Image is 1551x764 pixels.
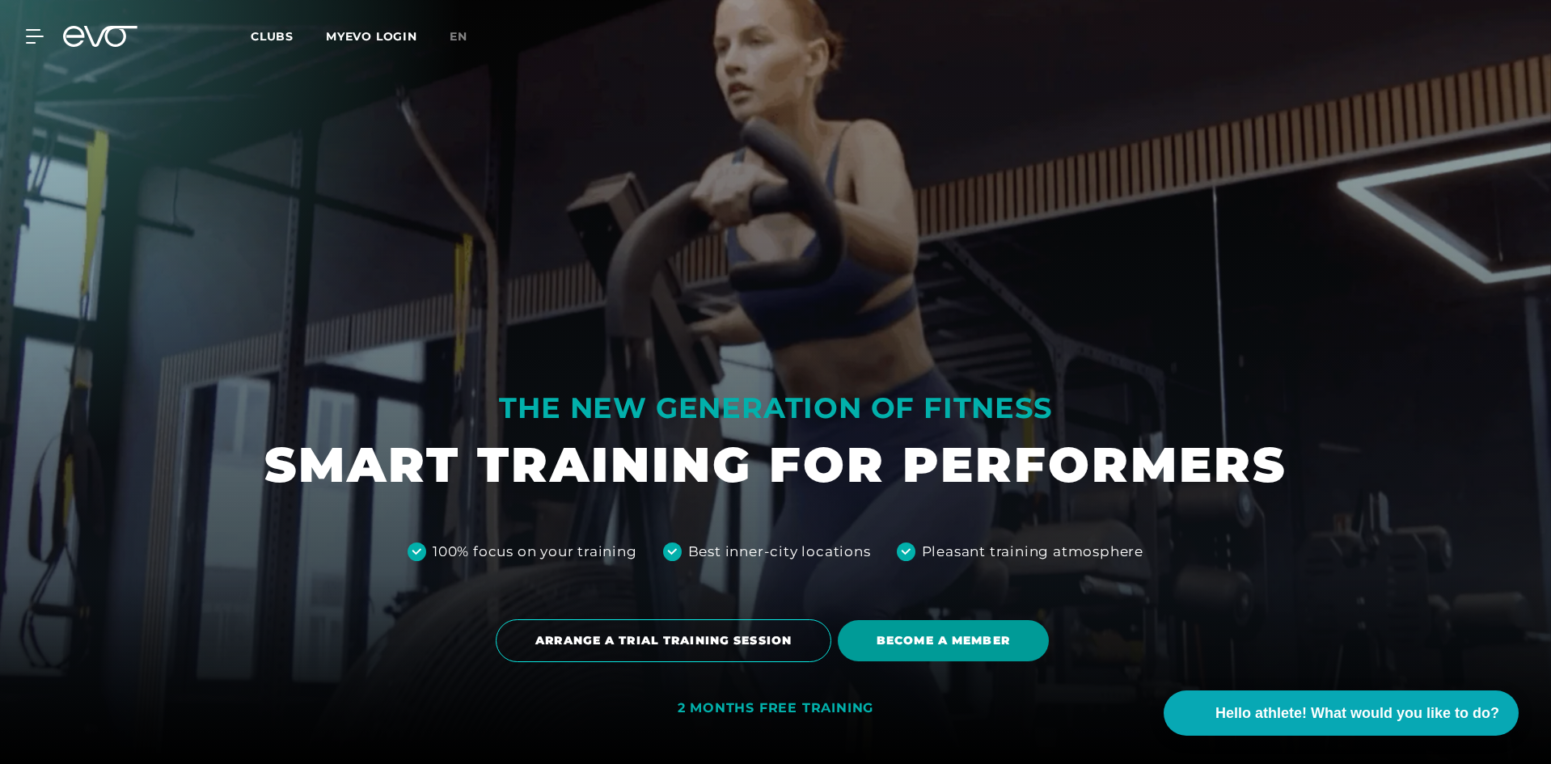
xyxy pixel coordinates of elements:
a: MYEVO LOGIN [326,29,417,44]
a: ARRANGE A TRIAL TRAINING SESSION [496,607,838,674]
a: en [450,27,487,46]
font: 2 MONTHS FREE TRAINING [678,700,874,715]
font: 100% focus on your training [433,543,637,559]
font: Hello athlete! What would you like to do? [1215,705,1499,721]
font: en [450,29,467,44]
a: BECOME A MEMBER [838,608,1055,673]
font: Pleasant training atmosphere [922,543,1143,559]
font: Clubs [251,29,294,44]
a: Clubs [251,28,326,44]
font: ARRANGE A TRIAL TRAINING SESSION [535,633,792,648]
font: SMART TRAINING FOR PERFORMERS [264,435,1287,494]
button: Hello athlete! What would you like to do? [1164,690,1519,736]
font: Best inner-city locations [688,543,871,559]
font: BECOME A MEMBER [877,633,1010,648]
font: THE NEW GENERATION OF FITNESS [499,390,1051,425]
